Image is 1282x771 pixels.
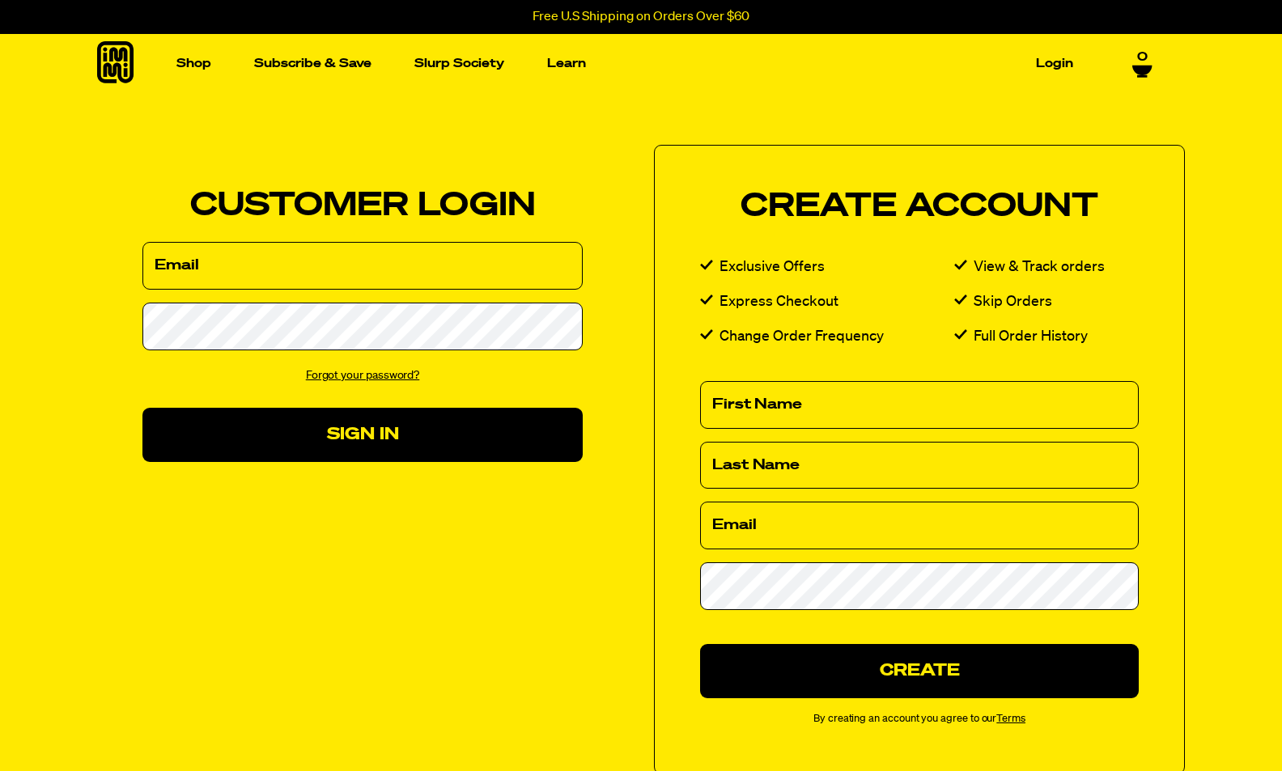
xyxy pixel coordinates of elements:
[1137,50,1148,65] span: 0
[700,325,954,349] li: Change Order Frequency
[1132,50,1153,78] a: 0
[700,644,1139,698] button: Create
[1029,51,1080,76] a: Login
[306,370,420,381] a: Forgot your password?
[533,10,749,24] p: Free U.S Shipping on Orders Over $60
[700,290,954,314] li: Express Checkout
[248,51,378,76] a: Subscribe & Save
[170,51,218,76] a: Shop
[170,34,1080,93] nav: Main navigation
[700,381,1139,429] input: First Name
[700,711,1139,728] small: By creating an account you agree to our
[700,191,1139,223] h2: Create Account
[142,190,583,222] h2: Customer Login
[700,256,954,279] li: Exclusive Offers
[408,51,511,76] a: Slurp Society
[954,325,1139,349] li: Full Order History
[700,442,1139,489] input: Last Name
[142,408,583,462] button: Sign In
[700,502,1139,549] input: Email
[954,290,1139,314] li: Skip Orders
[142,242,583,290] input: Email
[541,51,592,76] a: Learn
[996,714,1025,724] a: Terms
[954,256,1139,279] li: View & Track orders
